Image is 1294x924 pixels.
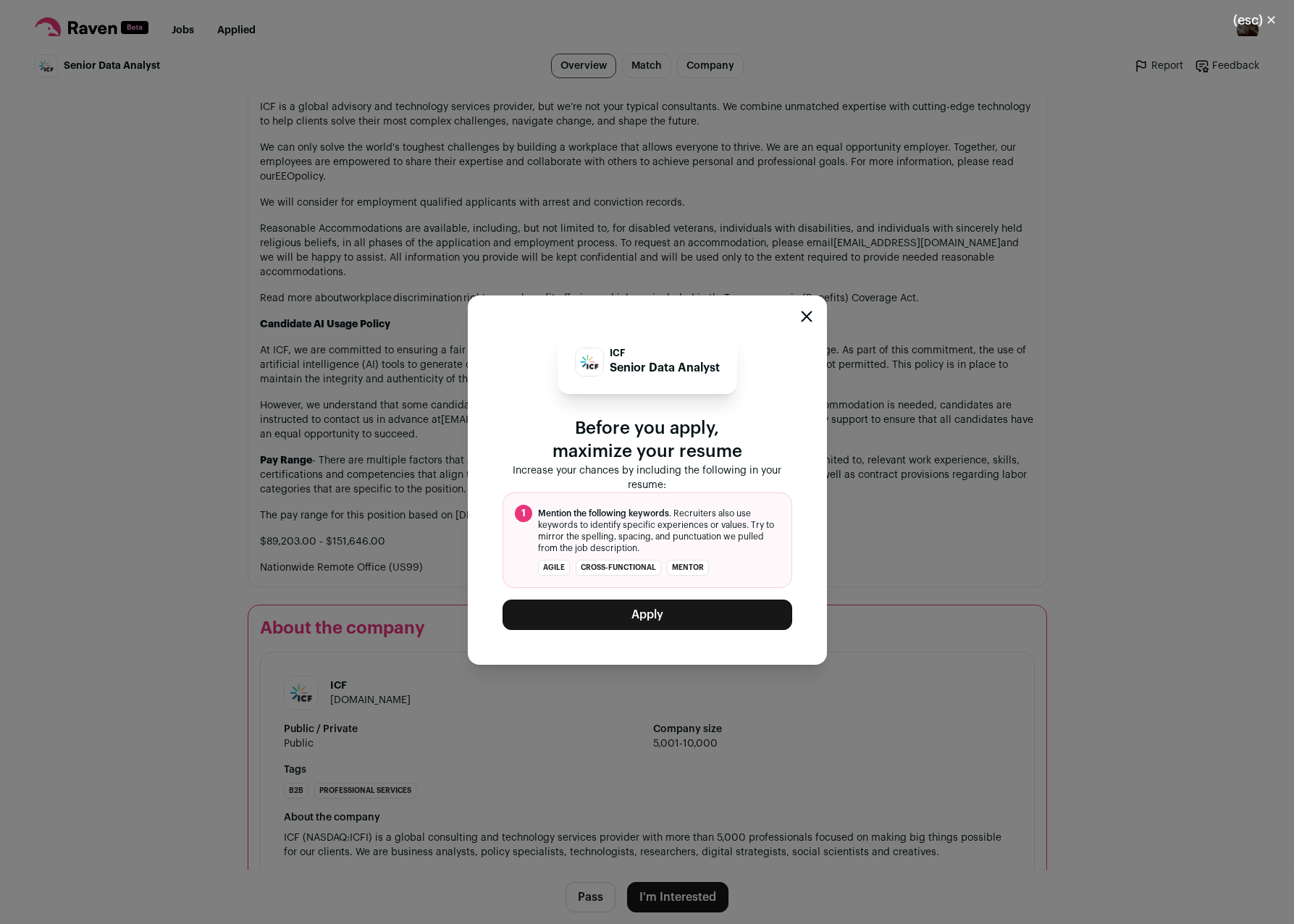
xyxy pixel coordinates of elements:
li: agile [538,560,570,576]
p: Before you apply, maximize your resume [503,417,792,463]
p: ICF [610,348,720,359]
p: Senior Data Analyst [610,359,720,377]
p: Increase your chances by including the following in your resume: [503,463,792,492]
img: 8013e3267b1e474030b1efd6fe90d1f478d05fe112f47c18f3b75fbc5d8d3cee.jpg [576,348,603,376]
li: cross-functional [576,560,661,576]
button: Close modal [1216,4,1294,36]
span: . Recruiters also use keywords to identify specific experiences or values. Try to mirror the spel... [538,508,780,554]
button: Close modal [801,311,812,322]
li: mentor [667,560,709,576]
button: Apply [503,600,792,630]
span: Mention the following keywords [538,509,669,518]
span: 1 [515,505,532,522]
